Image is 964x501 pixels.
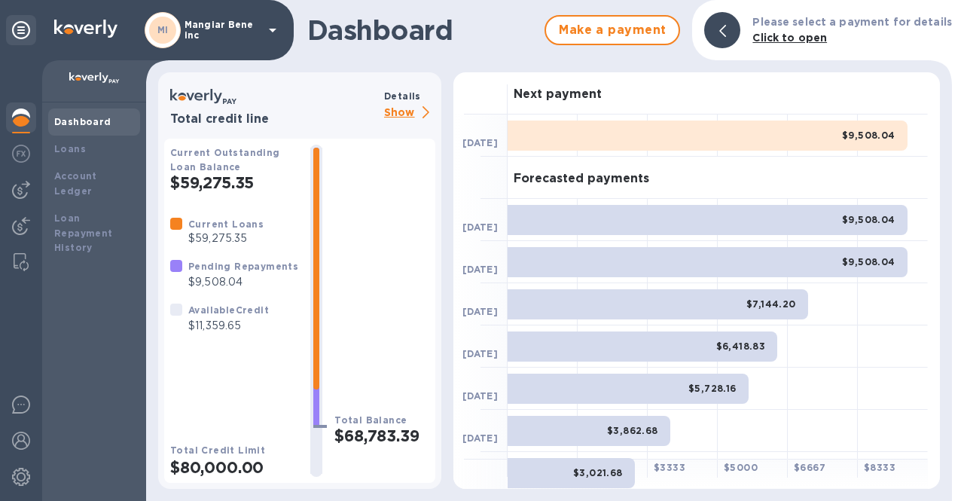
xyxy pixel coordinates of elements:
b: $5,728.16 [688,383,737,394]
button: Make a payment [545,15,680,45]
b: Account Ledger [54,170,97,197]
h3: Forecasted payments [514,172,649,186]
b: Click to open [752,32,827,44]
h3: Total credit line [170,112,378,127]
b: Details [384,90,421,102]
h3: Next payment [514,87,602,102]
b: Total Balance [334,414,407,426]
div: Unpin categories [6,15,36,45]
b: Dashboard [54,116,111,127]
h1: Dashboard [307,14,537,46]
span: Make a payment [558,21,667,39]
b: [DATE] [462,348,498,359]
b: $ 3333 [654,462,685,473]
b: $9,508.04 [842,256,895,267]
p: $11,359.65 [188,318,269,334]
b: [DATE] [462,390,498,402]
b: [DATE] [462,221,498,233]
p: Mangiar Bene inc [185,20,260,41]
p: Show [384,104,435,123]
b: Loan Repayment History [54,212,113,254]
b: $3,021.68 [573,467,623,478]
b: $ 6667 [794,462,825,473]
b: $ 5000 [724,462,758,473]
b: [DATE] [462,264,498,275]
b: $9,508.04 [842,214,895,225]
b: [DATE] [462,137,498,148]
b: [DATE] [462,432,498,444]
b: Available Credit [188,304,269,316]
b: Current Loans [188,218,264,230]
b: $3,862.68 [607,425,658,436]
b: MI [157,24,169,35]
b: Total Credit Limit [170,444,265,456]
img: Foreign exchange [12,145,30,163]
h2: $68,783.39 [334,426,429,445]
b: $7,144.20 [746,298,796,310]
h2: $80,000.00 [170,458,298,477]
b: $ 8333 [864,462,895,473]
b: Current Outstanding Loan Balance [170,147,280,173]
p: $9,508.04 [188,274,298,290]
b: Pending Repayments [188,261,298,272]
b: [DATE] [462,306,498,317]
h2: $59,275.35 [170,173,298,192]
b: Please select a payment for details [752,16,952,28]
b: $6,418.83 [716,341,766,352]
b: $9,508.04 [842,130,895,141]
p: $59,275.35 [188,231,264,246]
img: Logo [54,20,117,38]
b: Loans [54,143,86,154]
